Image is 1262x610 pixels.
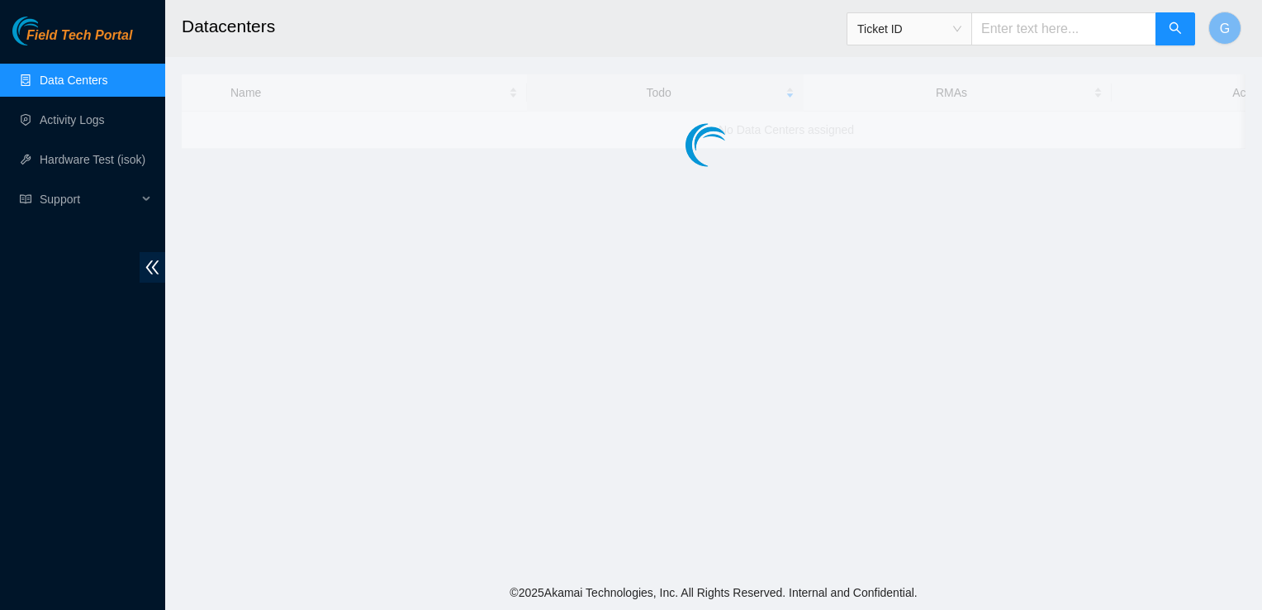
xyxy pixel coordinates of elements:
[857,17,961,41] span: Ticket ID
[40,113,105,126] a: Activity Logs
[165,575,1262,610] footer: © 2025 Akamai Technologies, Inc. All Rights Reserved. Internal and Confidential.
[20,193,31,205] span: read
[40,183,137,216] span: Support
[26,28,132,44] span: Field Tech Portal
[140,252,165,283] span: double-left
[40,153,145,166] a: Hardware Test (isok)
[12,17,83,45] img: Akamai Technologies
[40,74,107,87] a: Data Centers
[1169,21,1182,37] span: search
[1220,18,1230,39] span: G
[12,30,132,51] a: Akamai TechnologiesField Tech Portal
[971,12,1156,45] input: Enter text here...
[1208,12,1241,45] button: G
[1155,12,1195,45] button: search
